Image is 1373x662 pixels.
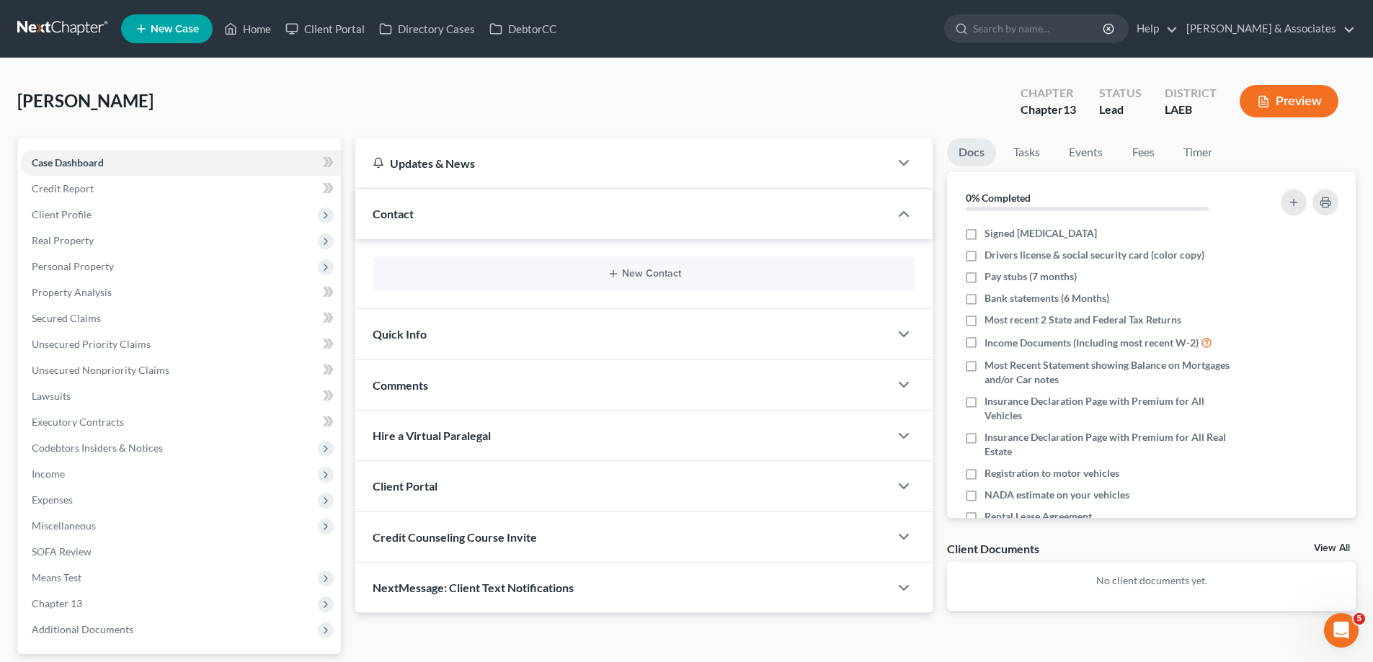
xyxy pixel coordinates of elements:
[20,279,341,305] a: Property Analysis
[973,15,1105,42] input: Search by name...
[32,338,151,350] span: Unsecured Priority Claims
[217,16,278,42] a: Home
[373,327,427,341] span: Quick Info
[20,383,341,409] a: Lawsuits
[32,597,82,609] span: Chapter 13
[1314,543,1350,553] a: View All
[32,156,104,169] span: Case Dashboard
[278,16,372,42] a: Client Portal
[373,581,574,594] span: NextMessage: Client Text Notifications
[1165,102,1217,118] div: LAEB
[20,176,341,202] a: Credit Report
[373,429,491,442] span: Hire a Virtual Paralegal
[1099,102,1142,118] div: Lead
[1324,613,1359,648] iframe: Intercom live chat
[20,539,341,565] a: SOFA Review
[985,394,1241,423] span: Insurance Declaration Page with Premium for All Vehicles
[32,390,71,402] span: Lawsuits
[1129,16,1178,42] a: Help
[20,409,341,435] a: Executory Contracts
[985,358,1241,387] span: Most Recent Statement showing Balance on Mortgages and/or Car notes
[20,357,341,383] a: Unsecured Nonpriority Claims
[32,182,94,194] span: Credit Report
[373,530,537,544] span: Credit Counseling Course Invite
[20,150,341,176] a: Case Dashboard
[1099,85,1142,102] div: Status
[32,208,92,220] span: Client Profile
[1179,16,1355,42] a: [PERSON_NAME] & Associates
[32,545,92,558] span: SOFA Review
[20,331,341,357] a: Unsecured Priority Claims
[32,571,81,583] span: Means Test
[985,466,1119,480] span: Registration to motor vehicles
[966,192,1031,204] strong: 0% Completed
[32,234,94,246] span: Real Property
[985,336,1199,350] span: Income Documents (Including most recent W-2)
[1002,138,1052,166] a: Tasks
[985,430,1241,459] span: Insurance Declaration Page with Premium for All Real Estate
[373,156,872,171] div: Updates & News
[384,268,904,279] button: New Contact
[959,573,1344,588] p: No client documents yet.
[1165,85,1217,102] div: District
[32,493,73,506] span: Expenses
[32,286,112,298] span: Property Analysis
[985,488,1129,502] span: NADA estimate on your vehicles
[1354,613,1365,625] span: 5
[20,305,341,331] a: Secured Claims
[985,226,1097,241] span: Signed [MEDICAL_DATA]
[1021,102,1076,118] div: Chapter
[32,312,101,324] span: Secured Claims
[482,16,564,42] a: DebtorCC
[985,248,1204,262] span: Drivers license & social security card (color copy)
[32,468,65,480] span: Income
[17,90,154,111] span: [PERSON_NAME]
[985,291,1109,305] span: Bank statements (6 Months)
[32,623,133,635] span: Additional Documents
[32,416,124,428] span: Executory Contracts
[1057,138,1114,166] a: Events
[985,313,1181,327] span: Most recent 2 State and Federal Tax Returns
[32,519,96,532] span: Miscellaneous
[32,442,163,454] span: Codebtors Insiders & Notices
[1120,138,1166,166] a: Fees
[947,138,996,166] a: Docs
[372,16,482,42] a: Directory Cases
[985,269,1077,284] span: Pay stubs (7 months)
[151,24,199,35] span: New Case
[1063,102,1076,116] span: 13
[373,479,437,493] span: Client Portal
[1172,138,1224,166] a: Timer
[32,364,169,376] span: Unsecured Nonpriority Claims
[947,541,1039,556] div: Client Documents
[32,260,114,272] span: Personal Property
[373,378,428,392] span: Comments
[985,509,1092,524] span: Rental Lease Agreement
[373,207,414,220] span: Contact
[1021,85,1076,102] div: Chapter
[1240,85,1338,117] button: Preview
